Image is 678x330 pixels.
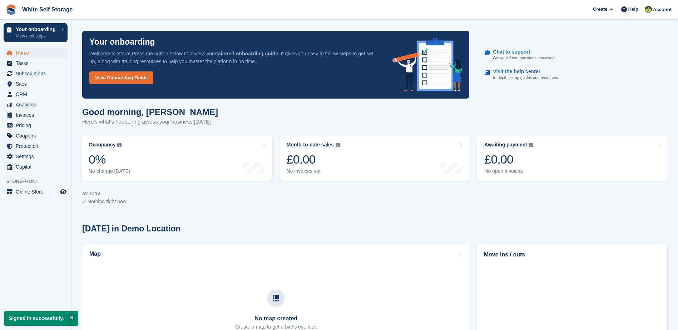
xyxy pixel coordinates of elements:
[287,142,334,148] div: Month-to-date sales
[88,199,127,204] span: Nothing right now
[89,142,115,148] div: Occupancy
[16,69,59,79] span: Subscriptions
[117,143,122,147] img: icon-info-grey-7440780725fd019a000dd9b08b2336e03edf1995a4989e88bcd33f0948082b44.svg
[6,4,16,15] img: stora-icon-8386f47178a22dfd0bd8f6a31ec36ba5ce8667c1dd55bd0f319d3a0aa187defe.svg
[16,187,59,197] span: Online Store
[16,33,58,39] p: View next steps
[82,118,218,126] p: Here's what's happening across your business [DATE]
[4,120,68,130] a: menu
[287,168,340,174] div: No invoices yet
[82,224,181,234] h2: [DATE] in Demo Location
[493,75,559,81] p: In-depth set up guides and resources.
[493,69,553,75] p: Visit the help center
[4,141,68,151] a: menu
[16,48,59,58] span: Home
[477,135,668,181] a: Awaiting payment £0.00 No open invoices
[4,23,68,42] a: Your onboarding View next steps
[484,168,533,174] div: No open invoices
[16,162,59,172] span: Capital
[4,151,68,161] a: menu
[216,51,278,56] strong: tailored onboarding guide
[89,50,381,65] p: Welcome to Stora! Press the button below to access your . It gives you easy to follow steps to ge...
[593,6,607,13] span: Create
[628,6,638,13] span: Help
[493,55,555,61] p: Get your Stora questions answered.
[485,45,660,65] a: Chat to support Get your Stora questions answered.
[89,251,101,257] h2: Map
[273,295,279,301] img: map-icn-33ee37083ee616e46c38cad1a60f524a97daa1e2b2c8c0bc3eb3415660979fc1.svg
[235,315,317,322] h3: No map created
[4,79,68,89] a: menu
[89,71,153,84] a: View Onboarding Guide
[16,58,59,68] span: Tasks
[82,200,86,203] img: blank_slate_check_icon-ba018cac091ee9be17c0a81a6c232d5eb81de652e7a59be601be346b1b6ddf79.svg
[4,48,68,58] a: menu
[16,131,59,141] span: Coupons
[653,6,672,13] span: Account
[4,58,68,68] a: menu
[19,4,75,15] a: White Self Storage
[89,38,155,46] p: Your onboarding
[484,250,660,259] h2: Move ins / outs
[279,135,470,181] a: Month-to-date sales £0.00 No invoices yet
[529,143,533,147] img: icon-info-grey-7440780725fd019a000dd9b08b2336e03edf1995a4989e88bcd33f0948082b44.svg
[4,69,68,79] a: menu
[485,65,660,84] a: Visit the help center In-depth set up guides and resources.
[287,152,340,167] div: £0.00
[4,311,78,326] p: Signed in successfully.
[4,100,68,110] a: menu
[4,110,68,120] a: menu
[493,49,550,55] p: Chat to support
[4,187,68,197] a: menu
[16,141,59,151] span: Protection
[59,187,68,196] a: Preview store
[16,79,59,89] span: Sites
[16,151,59,161] span: Settings
[4,89,68,99] a: menu
[6,178,71,185] span: Storefront
[89,168,130,174] div: No change [DATE]
[16,89,59,99] span: CRM
[16,120,59,130] span: Pricing
[392,38,462,91] img: onboarding-info-6c161a55d2c0e0a8cae90662b2fe09162a5109e8cc188191df67fb4f79e88e88.svg
[16,110,59,120] span: Invoices
[645,6,652,13] img: Jay White
[82,107,218,117] h1: Good morning, [PERSON_NAME]
[81,135,272,181] a: Occupancy 0% No change [DATE]
[4,162,68,172] a: menu
[4,131,68,141] a: menu
[16,100,59,110] span: Analytics
[336,143,340,147] img: icon-info-grey-7440780725fd019a000dd9b08b2336e03edf1995a4989e88bcd33f0948082b44.svg
[89,152,130,167] div: 0%
[484,152,533,167] div: £0.00
[82,191,667,196] p: ACTIONS
[484,142,527,148] div: Awaiting payment
[16,27,58,32] p: Your onboarding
